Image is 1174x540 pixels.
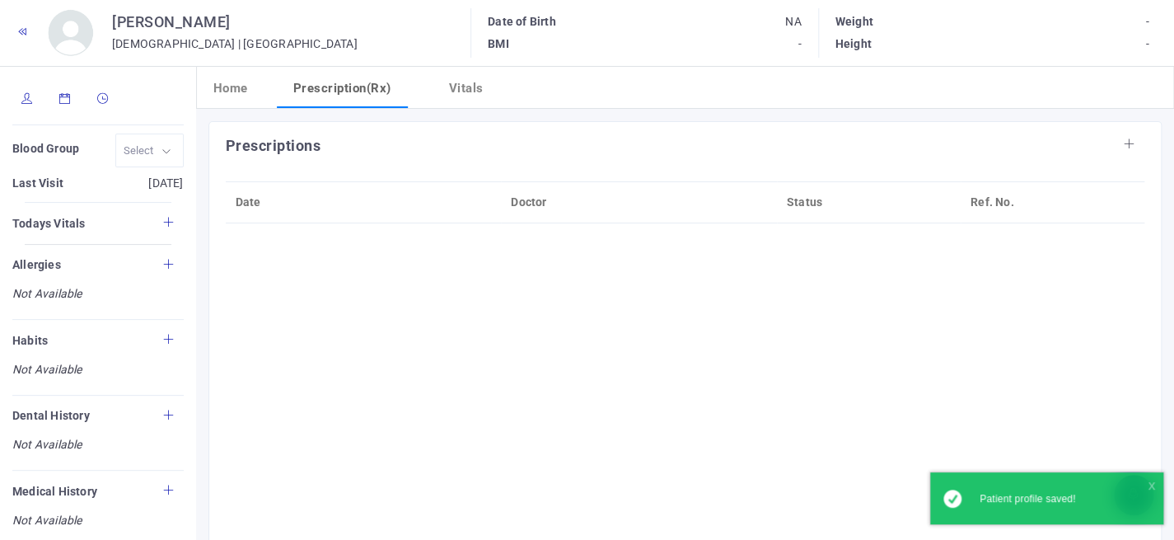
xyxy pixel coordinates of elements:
[12,142,79,155] b: Blood Group
[777,181,961,223] th: Status
[12,258,61,271] b: Allergies
[12,176,63,190] b: Last Visit
[644,33,801,55] p: -
[213,79,248,98] h5: Home
[488,15,556,28] b: Date of Birth
[835,37,872,50] b: Height
[112,11,358,33] h4: [PERSON_NAME]
[12,217,86,230] b: Todays Vitals
[992,33,1149,55] p: -
[12,436,184,453] i: Not Available
[12,361,184,378] i: Not Available
[12,285,184,303] i: Not Available
[980,493,1075,505] span: Patient profile saved!
[961,181,1144,223] th: Ref. No.
[12,409,90,422] b: Dental History
[488,37,509,50] b: BMI
[501,181,777,223] th: Doctor
[98,172,184,195] p: [DATE]
[12,512,184,529] i: Not Available
[226,181,502,223] th: Date
[644,11,801,33] p: NA
[124,141,157,160] input: Select
[293,79,391,98] h5: Prescription(Rx)
[12,485,97,498] b: Medical History
[835,15,873,28] b: Weight
[992,11,1149,33] p: -
[112,33,358,55] p: [DEMOGRAPHIC_DATA] | [GEOGRAPHIC_DATA]
[12,334,48,347] b: Habits
[449,79,484,98] h5: Vitals
[226,137,321,154] b: Prescriptions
